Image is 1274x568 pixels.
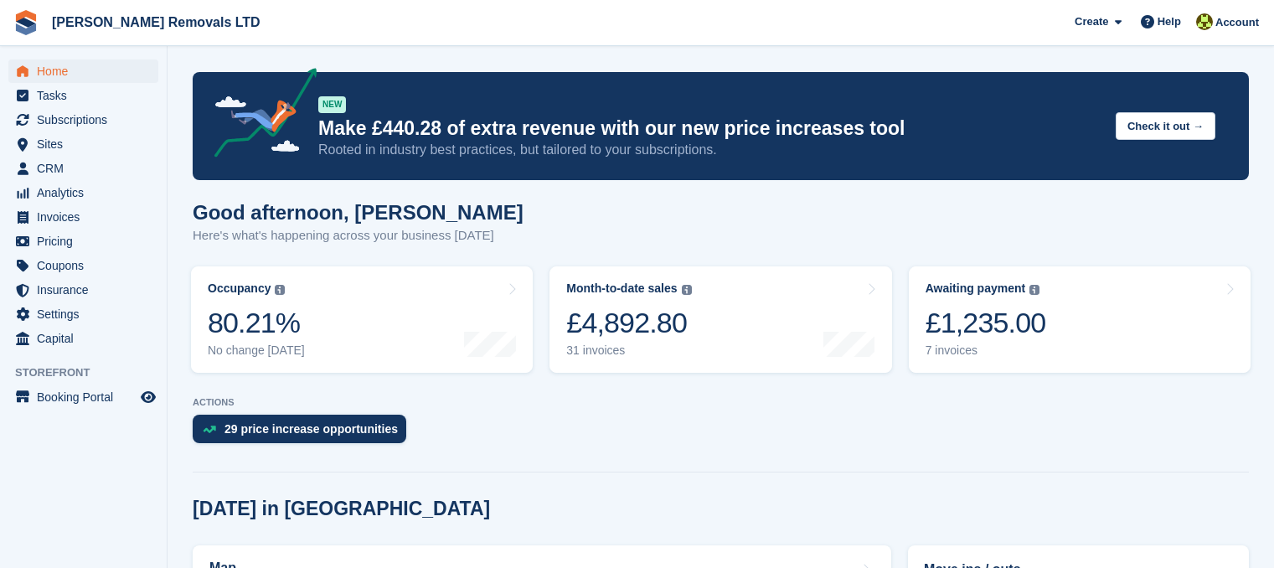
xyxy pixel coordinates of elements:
[203,426,216,433] img: price_increase_opportunities-93ffe204e8149a01c8c9dc8f82e8f89637d9d84a8eef4429ea346261dce0b2c0.svg
[13,10,39,35] img: stora-icon-8386f47178a22dfd0bd8f6a31ec36ba5ce8667c1dd55bd0f319d3a0aa187defe.svg
[15,364,167,381] span: Storefront
[193,498,490,520] h2: [DATE] in [GEOGRAPHIC_DATA]
[37,59,137,83] span: Home
[37,278,137,302] span: Insurance
[200,68,317,163] img: price-adjustments-announcement-icon-8257ccfd72463d97f412b2fc003d46551f7dbcb40ab6d574587a9cd5c0d94...
[8,59,158,83] a: menu
[8,302,158,326] a: menu
[1029,285,1039,295] img: icon-info-grey-7440780725fd019a000dd9b08b2336e03edf1995a4989e88bcd33f0948082b44.svg
[224,422,398,436] div: 29 price increase opportunities
[37,132,137,156] span: Sites
[566,306,691,340] div: £4,892.80
[682,285,692,295] img: icon-info-grey-7440780725fd019a000dd9b08b2336e03edf1995a4989e88bcd33f0948082b44.svg
[318,116,1102,141] p: Make £440.28 of extra revenue with our new price increases tool
[37,385,137,409] span: Booking Portal
[8,385,158,409] a: menu
[926,281,1026,296] div: Awaiting payment
[191,266,533,373] a: Occupancy 80.21% No change [DATE]
[8,278,158,302] a: menu
[8,205,158,229] a: menu
[8,230,158,253] a: menu
[208,281,271,296] div: Occupancy
[138,387,158,407] a: Preview store
[208,343,305,358] div: No change [DATE]
[275,285,285,295] img: icon-info-grey-7440780725fd019a000dd9b08b2336e03edf1995a4989e88bcd33f0948082b44.svg
[8,254,158,277] a: menu
[1158,13,1181,30] span: Help
[193,226,524,245] p: Here's what's happening across your business [DATE]
[8,132,158,156] a: menu
[1075,13,1108,30] span: Create
[193,201,524,224] h1: Good afternoon, [PERSON_NAME]
[8,327,158,350] a: menu
[193,397,1249,408] p: ACTIONS
[37,205,137,229] span: Invoices
[566,343,691,358] div: 31 invoices
[1196,13,1213,30] img: Sean Glenn
[37,108,137,132] span: Subscriptions
[549,266,891,373] a: Month-to-date sales £4,892.80 31 invoices
[37,302,137,326] span: Settings
[926,306,1046,340] div: £1,235.00
[193,415,415,452] a: 29 price increase opportunities
[37,254,137,277] span: Coupons
[8,181,158,204] a: menu
[909,266,1251,373] a: Awaiting payment £1,235.00 7 invoices
[1215,14,1259,31] span: Account
[1116,112,1215,140] button: Check it out →
[37,84,137,107] span: Tasks
[37,157,137,180] span: CRM
[37,230,137,253] span: Pricing
[37,181,137,204] span: Analytics
[45,8,267,36] a: [PERSON_NAME] Removals LTD
[208,306,305,340] div: 80.21%
[8,157,158,180] a: menu
[37,327,137,350] span: Capital
[8,108,158,132] a: menu
[566,281,677,296] div: Month-to-date sales
[8,84,158,107] a: menu
[318,96,346,113] div: NEW
[318,141,1102,159] p: Rooted in industry best practices, but tailored to your subscriptions.
[926,343,1046,358] div: 7 invoices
